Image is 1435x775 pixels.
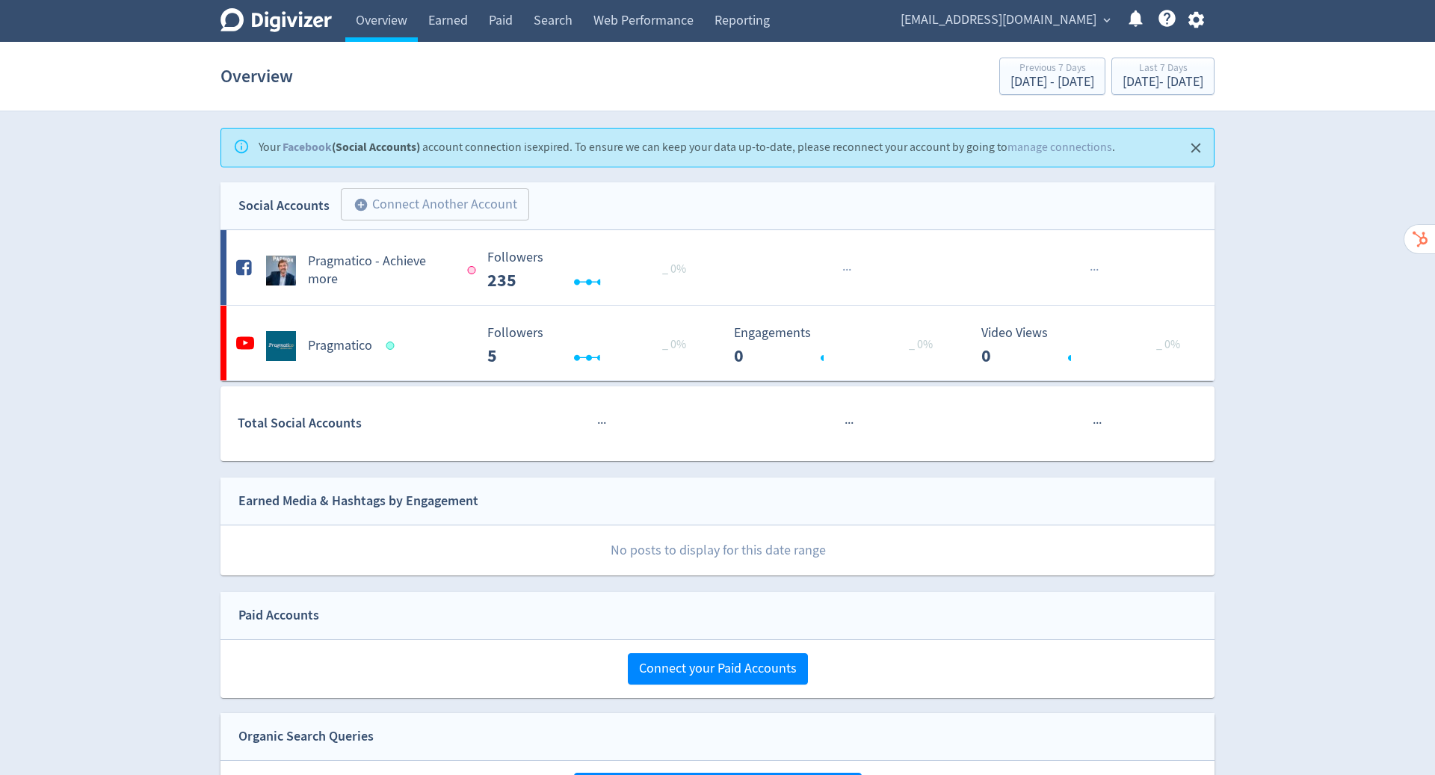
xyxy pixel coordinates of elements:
span: · [842,261,845,280]
span: · [1096,261,1099,280]
span: Data last synced: 18 Aug 2025, 11:01am (AEST) [467,266,480,274]
div: Last 7 Days [1123,63,1203,75]
button: [EMAIL_ADDRESS][DOMAIN_NAME] [895,8,1114,32]
span: · [848,261,851,280]
h1: Overview [220,52,293,100]
div: Earned Media & Hashtags by Engagement [238,490,478,512]
span: · [1093,414,1096,433]
span: _ 0% [662,262,686,277]
a: Facebook [283,139,332,155]
a: Connect your Paid Accounts [628,660,808,677]
span: · [848,414,851,433]
svg: Video Views 0 [974,326,1198,365]
span: · [1099,414,1102,433]
svg: Engagements 0 [726,326,951,365]
a: Pragmatico undefinedPragmatico Followers --- _ 0% Followers 5 Engagements 0 Engagements 0 _ 0% Vi... [220,306,1215,380]
p: No posts to display for this date range [221,525,1215,575]
span: · [845,414,848,433]
button: Connect your Paid Accounts [628,653,808,685]
span: _ 0% [662,337,686,352]
div: Organic Search Queries [238,726,374,747]
div: Paid Accounts [238,605,319,626]
svg: Followers --- [480,326,704,365]
svg: Followers --- [480,250,704,290]
img: Pragmatico - Achieve more undefined [266,256,296,285]
h5: Pragmatico [308,337,372,355]
button: Connect Another Account [341,188,529,221]
span: · [851,414,854,433]
span: Connect your Paid Accounts [639,662,797,676]
span: [EMAIL_ADDRESS][DOMAIN_NAME] [901,8,1096,32]
div: Your account connection is expired . To ensure we can keep your data up-to-date, please reconnect... [259,133,1115,162]
span: add_circle [354,197,368,212]
span: · [597,414,600,433]
span: · [1096,414,1099,433]
span: · [603,414,606,433]
span: · [1093,261,1096,280]
div: [DATE] - [DATE] [1010,75,1094,89]
a: Connect Another Account [330,191,529,221]
div: [DATE] - [DATE] [1123,75,1203,89]
div: Total Social Accounts [238,413,476,434]
span: _ 0% [1156,337,1180,352]
button: Previous 7 Days[DATE] - [DATE] [999,58,1105,95]
a: manage connections [1007,140,1112,155]
span: _ 0% [909,337,933,352]
span: expand_more [1100,13,1114,27]
strong: (Social Accounts) [283,139,420,155]
span: Data last synced: 20 Aug 2025, 12:02am (AEST) [386,342,399,350]
button: Close [1184,136,1209,161]
span: · [600,414,603,433]
h5: Pragmatico - Achieve more [308,253,454,288]
div: Previous 7 Days [1010,63,1094,75]
button: Last 7 Days[DATE]- [DATE] [1111,58,1215,95]
img: Pragmatico undefined [266,331,296,361]
a: Pragmatico - Achieve more undefinedPragmatico - Achieve more Followers --- _ 0% Followers 235 ······ [220,230,1215,305]
span: · [845,261,848,280]
span: · [1090,261,1093,280]
div: Social Accounts [238,195,330,217]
